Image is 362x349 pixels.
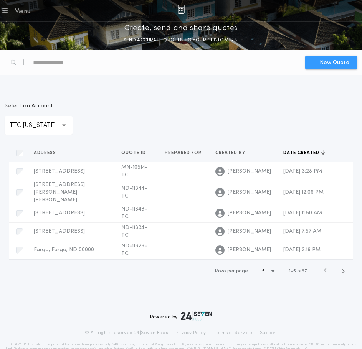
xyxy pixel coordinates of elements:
[215,149,251,157] button: Created by
[85,330,168,336] p: © All rights reserved. 24|Seven Fees
[124,36,238,44] p: SEND ACCURATE QUOTES TO YOUR CUSTOMERS.
[121,150,147,156] span: Quote ID
[283,149,325,157] button: Date created
[228,228,271,235] span: [PERSON_NAME]
[150,311,212,321] div: Powered by
[5,102,73,110] p: Select an Account
[215,269,249,273] span: Rows per page:
[320,59,349,67] span: New Quote
[34,168,85,174] span: [STREET_ADDRESS]
[34,229,85,234] span: [STREET_ADDRESS]
[283,247,321,253] span: [DATE] 2:16 PM
[228,246,271,254] span: [PERSON_NAME]
[262,265,277,277] button: 5
[9,121,68,130] p: TTC [US_STATE]
[228,189,271,196] span: [PERSON_NAME]
[305,56,357,69] button: New Quote
[215,150,247,156] span: Created by
[214,330,252,336] a: Terms of Service
[283,189,324,195] span: [DATE] 12:06 PM
[175,330,206,336] a: Privacy Policy
[228,168,271,175] span: [PERSON_NAME]
[14,7,30,16] div: Menu
[260,330,277,336] a: Support
[121,225,147,238] span: ND-11334-TC
[283,150,321,156] span: Date created
[124,22,238,34] p: Create, send and share quotes
[165,150,203,156] span: Prepared for
[34,247,94,253] span: Fargo, Fargo, ND 00000
[34,149,62,157] button: Address
[181,311,212,321] img: logo
[228,209,271,217] span: [PERSON_NAME]
[34,182,85,203] span: [STREET_ADDRESS][PERSON_NAME][PERSON_NAME]
[5,116,73,135] button: TTC [US_STATE]
[283,168,322,174] span: [DATE] 3:28 PM
[262,267,265,275] h1: 5
[121,243,147,257] span: ND-11326-TC
[289,269,291,273] span: 1
[34,210,85,216] span: [STREET_ADDRESS]
[121,149,152,157] button: Quote ID
[121,165,148,178] span: MN-10514-TC
[293,269,296,273] span: 5
[283,210,322,216] span: [DATE] 11:50 AM
[34,150,58,156] span: Address
[297,268,307,275] span: of 67
[177,5,185,14] img: img
[283,229,321,234] span: [DATE] 7:57 AM
[121,186,147,199] span: ND-11344-TC
[121,206,147,220] span: ND-11343-TC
